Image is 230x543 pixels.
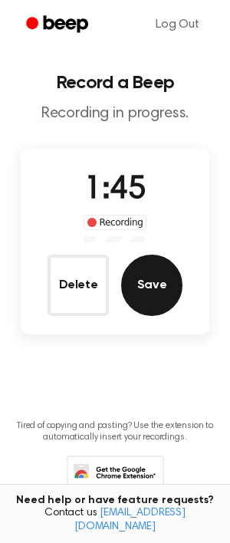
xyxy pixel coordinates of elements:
p: Tired of copying and pasting? Use the extension to automatically insert your recordings. [12,420,218,443]
span: 1:45 [84,174,146,206]
button: Save Audio Record [121,255,182,316]
button: Delete Audio Record [48,255,109,316]
h1: Record a Beep [12,74,218,92]
a: Beep [15,10,102,40]
div: Recording [84,215,147,230]
a: Log Out [140,6,215,43]
a: [EMAIL_ADDRESS][DOMAIN_NAME] [74,508,186,532]
p: Recording in progress. [12,104,218,123]
span: Contact us [9,507,221,534]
